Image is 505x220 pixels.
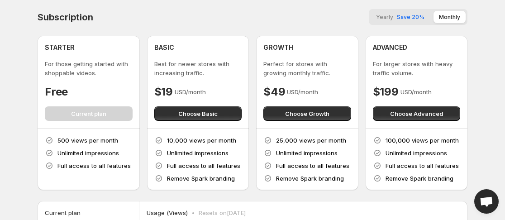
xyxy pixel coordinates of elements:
[386,136,459,145] p: 100,000 views per month
[45,43,75,52] h4: STARTER
[386,148,447,158] p: Unlimited impressions
[154,85,173,99] h4: $19
[38,12,93,23] h4: Subscription
[400,87,432,96] p: USD/month
[390,109,443,118] span: Choose Advanced
[386,174,453,183] p: Remove Spark branding
[276,174,344,183] p: Remove Spark branding
[154,59,242,77] p: Best for newer stores with increasing traffic.
[45,208,81,217] h5: Current plan
[154,106,242,121] button: Choose Basic
[276,161,349,170] p: Full access to all features
[175,87,206,96] p: USD/month
[57,136,118,145] p: 500 views per month
[45,85,68,99] h4: Free
[178,109,218,118] span: Choose Basic
[276,148,338,158] p: Unlimited impressions
[397,14,424,20] span: Save 20%
[371,11,430,23] button: YearlySave 20%
[287,87,318,96] p: USD/month
[191,208,195,217] p: •
[474,189,499,214] div: Open chat
[373,59,461,77] p: For larger stores with heavy traffic volume.
[167,148,229,158] p: Unlimited impressions
[434,11,466,23] button: Monthly
[167,174,235,183] p: Remove Spark branding
[373,43,407,52] h4: ADVANCED
[57,161,131,170] p: Full access to all features
[373,106,461,121] button: Choose Advanced
[263,43,294,52] h4: GROWTH
[167,161,240,170] p: Full access to all features
[263,59,351,77] p: Perfect for stores with growing monthly traffic.
[386,161,459,170] p: Full access to all features
[376,14,393,20] span: Yearly
[263,85,285,99] h4: $49
[57,148,119,158] p: Unlimited impressions
[154,43,174,52] h4: BASIC
[263,106,351,121] button: Choose Growth
[276,136,346,145] p: 25,000 views per month
[285,109,329,118] span: Choose Growth
[147,208,188,217] p: Usage (Views)
[45,59,133,77] p: For those getting started with shoppable videos.
[167,136,236,145] p: 10,000 views per month
[373,85,399,99] h4: $199
[199,208,246,217] p: Resets on [DATE]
